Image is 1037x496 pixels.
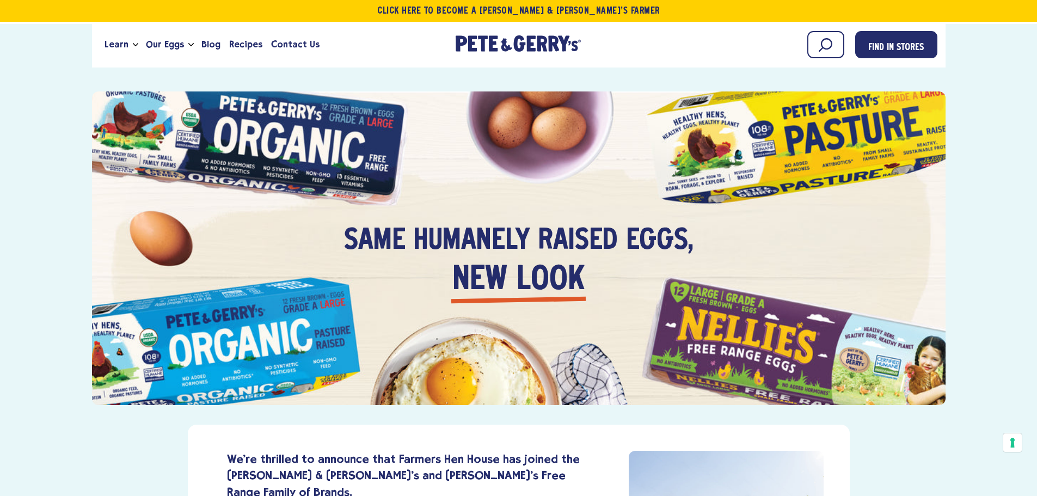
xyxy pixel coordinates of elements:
[807,31,844,58] input: Search
[344,186,694,259] h3: Same humanely raised eggs,
[271,38,320,51] span: Contact Us
[452,260,585,302] em: new look
[1003,433,1022,452] button: Your consent preferences for tracking technologies
[100,30,133,59] a: Learn
[868,43,924,53] span: Find in Stores
[855,31,937,58] a: Find in Stores
[146,38,184,51] span: Our Eggs
[188,43,194,47] button: Open the dropdown menu for Our Eggs
[133,43,138,47] button: Open the dropdown menu for Learn
[197,30,225,59] a: Blog
[105,38,128,51] span: Learn
[229,38,262,51] span: Recipes
[142,30,188,59] a: Our Eggs
[225,30,267,59] a: Recipes
[267,30,324,59] a: Contact Us
[201,38,220,51] span: Blog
